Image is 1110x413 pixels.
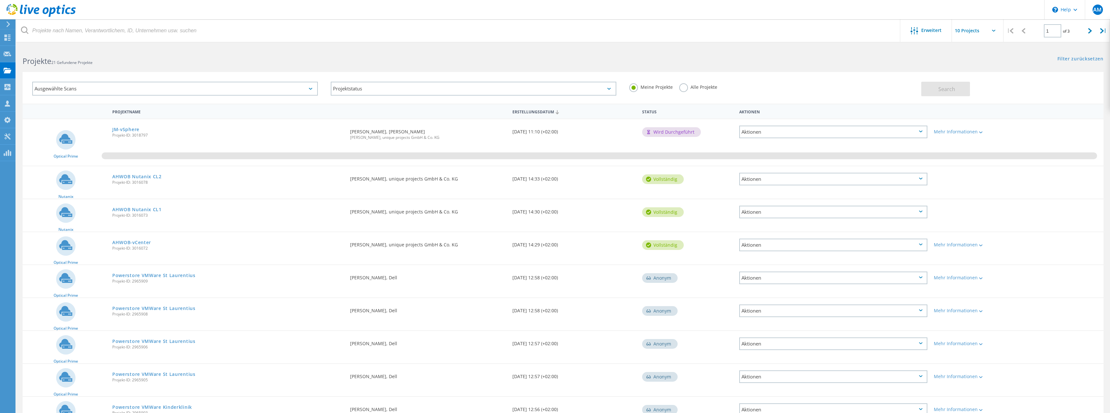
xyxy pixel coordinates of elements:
[739,126,927,138] div: Aktionen
[54,154,78,158] span: Optical Prime
[509,199,639,221] div: [DATE] 14:30 (+02:00)
[350,136,506,139] span: [PERSON_NAME], unique projects GmbH & Co. KG
[642,273,678,283] div: Anonym
[739,239,927,251] div: Aktionen
[642,339,678,349] div: Anonym
[509,364,639,385] div: [DATE] 12:57 (+02:00)
[347,331,509,352] div: [PERSON_NAME], Dell
[347,298,509,319] div: [PERSON_NAME], Dell
[679,83,717,89] label: Alle Projekte
[58,195,74,199] span: Nutanix
[6,14,76,18] a: Live Optics Dashboard
[639,105,736,117] div: Status
[112,279,344,283] span: Projekt-ID: 2965909
[509,298,639,319] div: [DATE] 12:58 (+02:00)
[112,246,344,250] span: Projekt-ID: 3016072
[629,83,673,89] label: Meine Projekte
[112,273,196,278] a: Powerstore VMWare St Laurentius
[1057,57,1104,62] a: Filter zurücksetzen
[54,294,78,297] span: Optical Prime
[934,308,1014,313] div: Mehr Informationen
[934,407,1014,412] div: Mehr Informationen
[642,207,684,217] div: vollständig
[642,127,701,137] div: Wird durchgeführt
[642,306,678,316] div: Anonym
[739,173,927,185] div: Aktionen
[509,105,639,118] div: Erstellungsdatum
[642,372,678,382] div: Anonym
[509,166,639,188] div: [DATE] 14:33 (+02:00)
[509,119,639,140] div: [DATE] 11:10 (+02:00)
[112,213,344,217] span: Projekt-ID: 3016073
[642,174,684,184] div: vollständig
[112,133,344,137] span: Projekt-ID: 3018797
[921,82,970,96] button: Search
[509,265,639,286] div: [DATE] 12:58 (+02:00)
[934,243,1014,247] div: Mehr Informationen
[739,206,927,218] div: Aktionen
[32,82,318,96] div: Ausgewählte Scans
[112,127,139,132] a: JM-vSphere
[58,228,74,232] span: Nutanix
[1004,19,1017,42] div: |
[642,240,684,250] div: vollständig
[112,372,196,377] a: Powerstore VMWare St Laurentius
[739,337,927,350] div: Aktionen
[112,312,344,316] span: Projekt-ID: 2965908
[739,370,927,383] div: Aktionen
[54,326,78,330] span: Optical Prime
[112,345,344,349] span: Projekt-ID: 2965906
[934,275,1014,280] div: Mehr Informationen
[16,19,901,42] input: Projekte nach Namen, Verantwortlichem, ID, Unternehmen usw. suchen
[54,392,78,396] span: Optical Prime
[1052,7,1058,13] svg: \n
[921,28,942,33] span: Erweitert
[509,232,639,253] div: [DATE] 14:29 (+02:00)
[347,265,509,286] div: [PERSON_NAME], Dell
[347,364,509,385] div: [PERSON_NAME], Dell
[347,119,509,146] div: [PERSON_NAME], [PERSON_NAME]
[331,82,616,96] div: Projektstatus
[112,240,151,245] a: AHWOB-vCenter
[112,207,162,212] a: AHWOB Nutanix CL1
[54,359,78,363] span: Optical Prime
[347,199,509,221] div: [PERSON_NAME], unique projects GmbH & Co. KG
[1063,28,1070,34] span: of 3
[23,56,51,66] b: Projekte
[347,166,509,188] div: [PERSON_NAME], unique projects GmbH & Co. KG
[112,405,192,409] a: Powerstore VMWare Kinderklinik
[109,105,347,117] div: Projektname
[112,378,344,382] span: Projekt-ID: 2965905
[112,339,196,344] a: Powerstore VMWare St Laurentius
[51,60,93,65] span: 21 Gefundene Projekte
[54,261,78,264] span: Optical Prime
[1097,19,1110,42] div: |
[934,374,1014,379] div: Mehr Informationen
[112,181,344,184] span: Projekt-ID: 3016078
[739,305,927,317] div: Aktionen
[112,306,196,311] a: Powerstore VMWare St Laurentius
[934,129,1014,134] div: Mehr Informationen
[509,331,639,352] div: [DATE] 12:57 (+02:00)
[934,341,1014,346] div: Mehr Informationen
[112,174,162,179] a: AHWOB Nutanix CL2
[736,105,931,117] div: Aktionen
[739,272,927,284] div: Aktionen
[347,232,509,253] div: [PERSON_NAME], unique projects GmbH & Co. KG
[938,86,955,93] span: Search
[1093,7,1102,12] span: AM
